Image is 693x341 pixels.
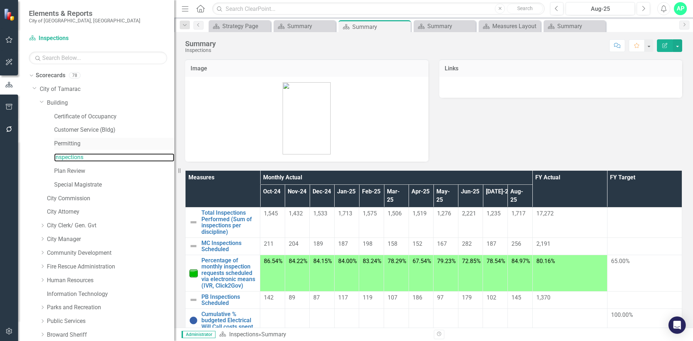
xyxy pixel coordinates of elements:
[388,258,406,265] span: 78.29%
[427,22,474,31] div: Summary
[536,210,554,217] span: 17,272
[69,73,80,79] div: 78
[492,22,539,31] div: Measures Layout
[54,153,174,162] a: Inspections
[47,276,174,285] a: Human Resources
[487,294,496,301] span: 102
[611,258,630,265] span: 65.00%
[275,22,334,31] a: Summary
[54,140,174,148] a: Permitting
[388,210,402,217] span: 1,506
[611,311,633,318] span: 100.00%
[338,258,357,265] span: 84.00%
[415,22,474,31] a: Summary
[201,311,256,330] a: Cumulative % budgeted Electrical Will Call costs spent
[487,240,496,247] span: 187
[47,194,174,203] a: City Commission
[191,65,423,72] h3: Image
[4,8,16,21] img: ClearPoint Strategy
[289,294,295,301] span: 89
[338,294,348,301] span: 117
[29,9,140,18] span: Elements & Reports
[487,210,501,217] span: 1,235
[536,240,550,247] span: 2,191
[363,210,377,217] span: 1,575
[189,242,198,250] img: Not Defined
[219,331,428,339] div: »
[47,317,174,325] a: Public Services
[388,240,397,247] span: 158
[36,71,65,80] a: Scorecards
[186,255,260,291] td: Double-Click to Edit Right Click for Context Menu
[212,3,545,15] input: Search ClearPoint...
[437,210,451,217] span: 1,276
[462,210,476,217] span: 2,221
[47,263,174,271] a: Fire Rescue Administration
[517,5,533,11] span: Search
[186,309,260,332] td: Double-Click to Edit Right Click for Context Menu
[189,269,198,277] img: Meets or exceeds target
[557,22,604,31] div: Summary
[47,222,174,230] a: City Clerk/ Gen. Gvt
[201,257,256,289] a: Percentage of monthly inspection requests scheduled via electronic means (IVR, Click2Gov)
[289,258,308,265] span: 84.22%
[487,258,505,265] span: 78.54%
[289,240,298,247] span: 204
[29,52,167,64] input: Search Below...
[413,258,431,265] span: 67.54%
[668,316,686,334] div: Open Intercom Messenger
[462,258,481,265] span: 72.85%
[222,22,269,31] div: Strategy Page
[186,237,260,255] td: Double-Click to Edit Right Click for Context Menu
[363,240,372,247] span: 198
[201,210,256,235] a: Total Inspections Performed (Sum of inspections per discipline)
[536,258,555,265] span: 80.16%
[54,167,174,175] a: Plan Review
[29,34,119,43] a: Inspections
[566,2,635,15] button: Aug-25
[511,258,530,265] span: 84.97%
[47,249,174,257] a: Community Development
[54,113,174,121] a: Certificate of Occupancy
[264,294,274,301] span: 142
[313,210,327,217] span: 1,533
[507,4,543,14] button: Search
[29,18,140,23] small: City of [GEOGRAPHIC_DATA], [GEOGRAPHIC_DATA]
[289,210,303,217] span: 1,432
[437,258,456,265] span: 79.23%
[511,240,521,247] span: 256
[674,2,687,15] button: AP
[437,294,444,301] span: 97
[189,296,198,304] img: Not Defined
[210,22,269,31] a: Strategy Page
[536,294,550,301] span: 1,370
[545,22,604,31] a: Summary
[363,294,372,301] span: 119
[480,22,539,31] a: Measures Layout
[413,240,422,247] span: 152
[287,22,334,31] div: Summary
[413,210,427,217] span: 1,519
[445,65,677,72] h3: Links
[47,303,174,312] a: Parks and Recreation
[568,5,632,13] div: Aug-25
[229,331,258,338] a: Inspections
[47,99,174,107] a: Building
[363,258,382,265] span: 83.24%
[352,22,409,31] div: Summary
[261,331,286,338] div: Summary
[47,331,174,339] a: Broward Sheriff
[264,240,274,247] span: 211
[54,181,174,189] a: Special Magistrate
[338,240,348,247] span: 187
[313,240,323,247] span: 189
[186,207,260,237] td: Double-Click to Edit Right Click for Context Menu
[388,294,397,301] span: 107
[47,208,174,216] a: City Attorney
[264,210,278,217] span: 1,545
[182,331,215,338] span: Administrator
[338,210,352,217] span: 1,713
[185,40,216,48] div: Summary
[185,48,216,53] div: Inspections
